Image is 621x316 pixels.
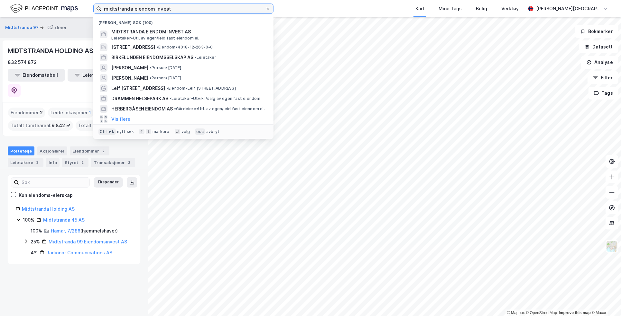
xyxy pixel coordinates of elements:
[195,55,197,60] span: •
[150,75,152,80] span: •
[31,238,40,246] div: 25%
[579,40,618,53] button: Datasett
[76,120,138,131] div: Totalt byggareal :
[34,159,41,166] div: 3
[23,216,34,224] div: 100%
[153,129,169,134] div: markere
[526,311,557,315] a: OpenStreetMap
[68,69,125,82] button: Leietakertabell
[111,28,266,36] span: MIDTSTRANDA EIENDOM INVEST AS
[476,5,487,13] div: Bolig
[111,74,148,82] span: [PERSON_NAME]
[37,146,67,155] div: Aksjonærer
[150,75,181,81] span: Person • [DATE]
[8,69,65,82] button: Eiendomstabell
[48,108,94,118] div: Leide lokasjoner :
[31,227,42,235] div: 100%
[8,46,95,56] div: MIDTSTRANDA HOLDING AS
[195,128,205,135] div: esc
[100,148,107,154] div: 2
[589,285,621,316] div: Kontrollprogram for chat
[8,120,73,131] div: Totalt tomteareal :
[49,239,127,244] a: Midtstranda 99 Eiendomsinvest AS
[150,65,181,70] span: Person • [DATE]
[559,311,591,315] a: Improve this map
[98,128,116,135] div: Ctrl + k
[575,25,618,38] button: Bokmerker
[111,54,193,61] span: BIRKELUNDEN EIENDOMSSELSKAP AS
[181,129,190,134] div: velg
[101,4,265,13] input: Søk på adresse, matrikkel, gårdeiere, leietakere eller personer
[589,285,621,316] iframe: Chat Widget
[70,146,109,155] div: Eiendommer
[94,177,123,188] button: Ekspander
[89,109,91,117] span: 1
[111,84,165,92] span: Leif [STREET_ADDRESS]
[195,55,216,60] span: Leietaker
[156,45,213,50] span: Eiendom • 4018-12-263-0-0
[8,146,34,155] div: Portefølje
[606,240,618,252] img: Z
[170,96,261,101] span: Leietaker • Utvikl./salg av egen fast eiendom
[51,227,118,235] div: ( hjemmelshaver )
[536,5,600,13] div: [PERSON_NAME][GEOGRAPHIC_DATA]
[501,5,519,13] div: Verktøy
[581,56,618,69] button: Analyse
[46,158,60,167] div: Info
[8,158,43,167] div: Leietakere
[19,191,73,199] div: Kun eiendoms-eierskap
[156,45,158,49] span: •
[10,3,78,14] img: logo.f888ab2527a4732fd821a326f86c7f29.svg
[5,24,40,31] button: Midtstranda 97
[507,311,525,315] a: Mapbox
[79,159,86,166] div: 2
[111,43,155,51] span: [STREET_ADDRESS]
[166,86,236,91] span: Eiendom • Leif [STREET_ADDRESS]
[588,71,618,84] button: Filter
[170,96,171,101] span: •
[31,249,38,257] div: 4%
[19,178,89,187] input: Søk
[439,5,462,13] div: Mine Tags
[206,129,219,134] div: avbryt
[47,24,67,31] div: Gårdeier
[40,109,43,117] span: 2
[51,228,80,233] a: Hamar, 7/286
[111,105,173,113] span: HERBERGÅSEN EIENDOM AS
[415,5,424,13] div: Kart
[8,108,45,118] div: Eiendommer :
[8,58,37,66] div: 832 574 872
[150,65,152,70] span: •
[91,158,135,167] div: Transaksjoner
[43,217,85,223] a: Midtstranda 45 AS
[22,206,75,212] a: Midtstranda Holding AS
[111,36,199,41] span: Leietaker • Utl. av egen/leid fast eiendom el.
[62,158,88,167] div: Styret
[126,159,133,166] div: 2
[166,86,168,91] span: •
[111,115,130,123] button: Vis flere
[117,129,134,134] div: nytt søk
[589,87,618,100] button: Tags
[111,64,148,72] span: [PERSON_NAME]
[174,106,176,111] span: •
[46,250,112,255] a: Radionor Communications AS
[93,15,273,27] div: [PERSON_NAME] søk (100)
[111,95,168,102] span: DRAMMEN HELSEPARK AS
[174,106,265,111] span: Gårdeiere • Utl. av egen/leid fast eiendom el.
[51,122,70,129] span: 9 842 ㎡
